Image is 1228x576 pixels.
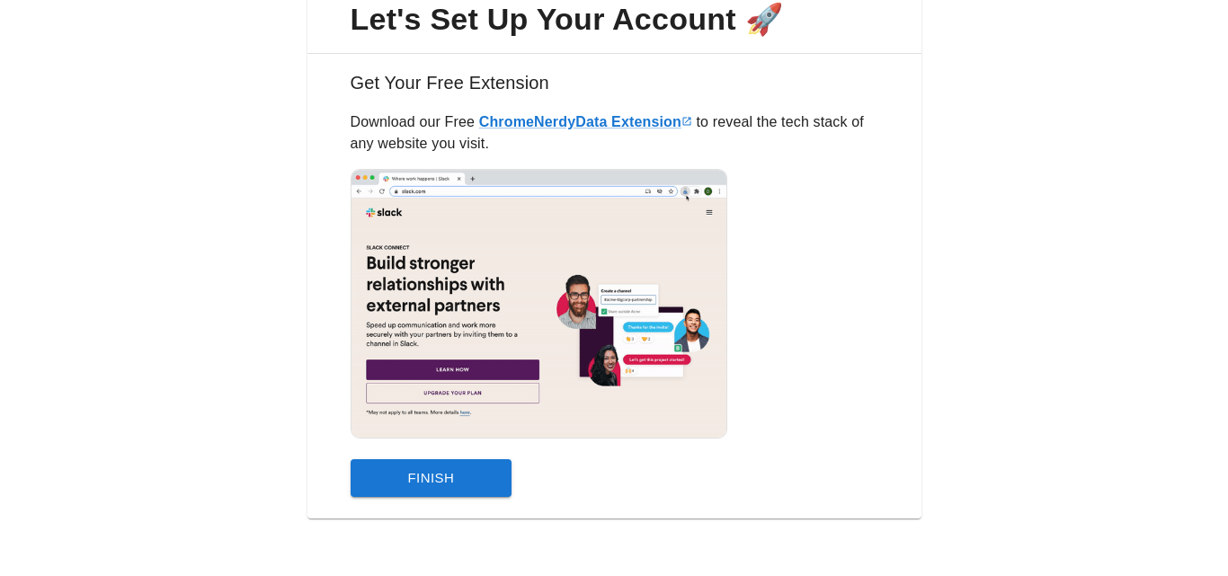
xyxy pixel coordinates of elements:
iframe: Drift Widget Chat Controller [1138,448,1206,517]
h6: Get Your Free Extension [322,68,907,111]
a: ChromeNerdyData Extension [479,114,692,129]
p: Download our Free to reveal the tech stack of any website you visit. [351,111,878,155]
span: Let's Set Up Your Account 🚀 [322,1,907,39]
button: Finish [351,459,512,497]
